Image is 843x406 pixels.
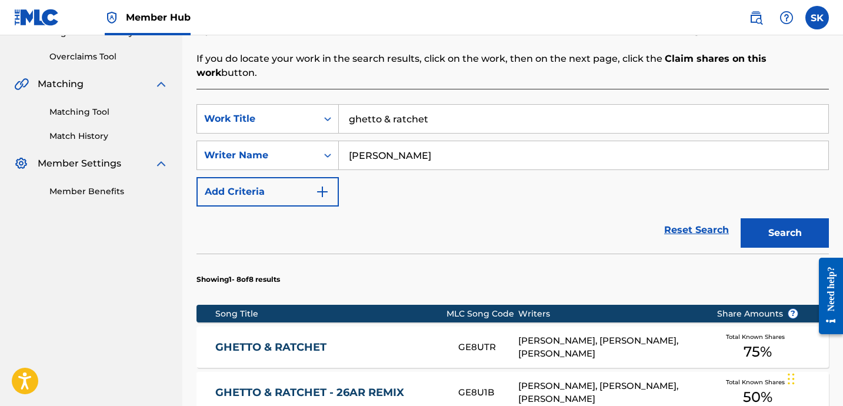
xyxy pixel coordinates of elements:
[49,185,168,198] a: Member Benefits
[784,350,843,406] iframe: Chat Widget
[779,11,794,25] img: help
[458,386,518,400] div: GE8U1B
[204,112,310,126] div: Work Title
[49,130,168,142] a: Match History
[775,6,798,29] div: Help
[126,11,191,24] span: Member Hub
[447,308,519,320] div: MLC Song Code
[805,6,829,29] div: User Menu
[215,341,442,354] a: GHETTO & RATCHET
[741,218,829,248] button: Search
[726,378,789,387] span: Total Known Shares
[744,6,768,29] a: Public Search
[749,11,763,25] img: search
[744,341,772,362] span: 75 %
[49,106,168,118] a: Matching Tool
[215,308,446,320] div: Song Title
[726,332,789,341] span: Total Known Shares
[154,157,168,171] img: expand
[315,185,329,199] img: 9d2ae6d4665cec9f34b9.svg
[788,361,795,397] div: Drag
[518,380,698,406] div: [PERSON_NAME], [PERSON_NAME], [PERSON_NAME]
[38,77,84,91] span: Matching
[196,177,339,207] button: Add Criteria
[14,157,28,171] img: Member Settings
[38,157,121,171] span: Member Settings
[215,386,442,400] a: GHETTO & RATCHET - 26AR REMIX
[518,308,698,320] div: Writers
[196,274,280,285] p: Showing 1 - 8 of 8 results
[518,334,698,361] div: [PERSON_NAME], [PERSON_NAME], [PERSON_NAME]
[458,341,518,354] div: GE8UTR
[154,77,168,91] img: expand
[196,104,829,254] form: Search Form
[810,249,843,344] iframe: Resource Center
[49,51,168,63] a: Overclaims Tool
[658,217,735,243] a: Reset Search
[14,9,59,26] img: MLC Logo
[14,77,29,91] img: Matching
[717,308,798,320] span: Share Amounts
[196,52,829,80] p: If you do locate your work in the search results, click on the work, then on the next page, click...
[204,148,310,162] div: Writer Name
[105,11,119,25] img: Top Rightsholder
[788,309,798,318] span: ?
